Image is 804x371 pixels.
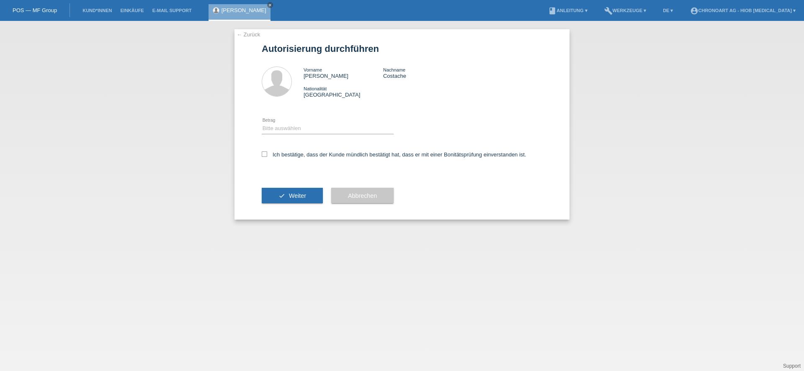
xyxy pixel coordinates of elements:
[267,2,273,8] a: close
[289,192,306,199] span: Weiter
[304,86,327,91] span: Nationalität
[383,67,405,72] span: Nachname
[690,7,698,15] i: account_circle
[237,31,260,38] a: ← Zurück
[604,7,613,15] i: build
[268,3,272,7] i: close
[348,192,377,199] span: Abbrechen
[304,67,383,79] div: [PERSON_NAME]
[383,67,463,79] div: Costache
[331,188,394,204] button: Abbrechen
[262,151,526,158] label: Ich bestätige, dass der Kunde mündlich bestätigt hat, dass er mit einer Bonitätsprüfung einversta...
[544,8,591,13] a: bookAnleitung ▾
[116,8,148,13] a: Einkäufe
[148,8,196,13] a: E-Mail Support
[262,43,542,54] h1: Autorisierung durchführen
[686,8,800,13] a: account_circleChronoart AG - Hiob [MEDICAL_DATA] ▾
[278,192,285,199] i: check
[222,7,266,13] a: [PERSON_NAME]
[600,8,651,13] a: buildWerkzeuge ▾
[548,7,557,15] i: book
[304,67,322,72] span: Vorname
[783,363,801,369] a: Support
[78,8,116,13] a: Kund*innen
[659,8,677,13] a: DE ▾
[13,7,57,13] a: POS — MF Group
[304,85,383,98] div: [GEOGRAPHIC_DATA]
[262,188,323,204] button: check Weiter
